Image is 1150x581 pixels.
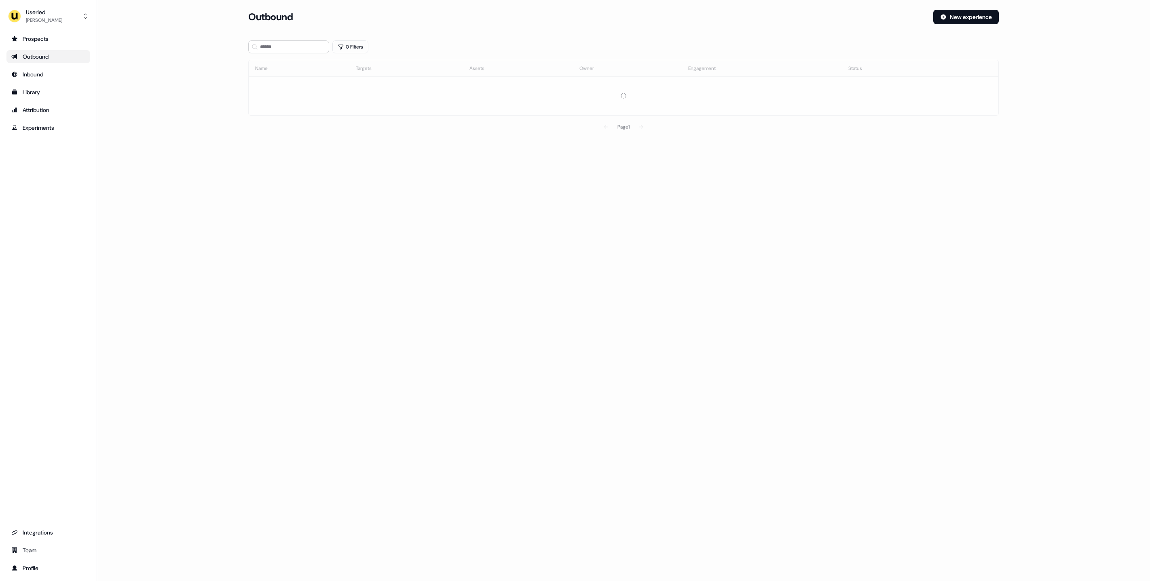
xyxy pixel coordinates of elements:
[6,526,90,539] a: Go to integrations
[6,121,90,134] a: Go to experiments
[11,53,85,61] div: Outbound
[11,70,85,78] div: Inbound
[26,16,62,24] div: [PERSON_NAME]
[11,528,85,537] div: Integrations
[11,546,85,554] div: Team
[26,8,62,16] div: Userled
[11,106,85,114] div: Attribution
[11,124,85,132] div: Experiments
[6,50,90,63] a: Go to outbound experience
[11,564,85,572] div: Profile
[6,562,90,575] a: Go to profile
[6,68,90,81] a: Go to Inbound
[6,544,90,557] a: Go to team
[6,86,90,99] a: Go to templates
[6,32,90,45] a: Go to prospects
[11,35,85,43] div: Prospects
[933,10,999,24] button: New experience
[6,6,90,26] button: Userled[PERSON_NAME]
[6,104,90,116] a: Go to attribution
[248,11,293,23] h3: Outbound
[11,88,85,96] div: Library
[332,40,368,53] button: 0 Filters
